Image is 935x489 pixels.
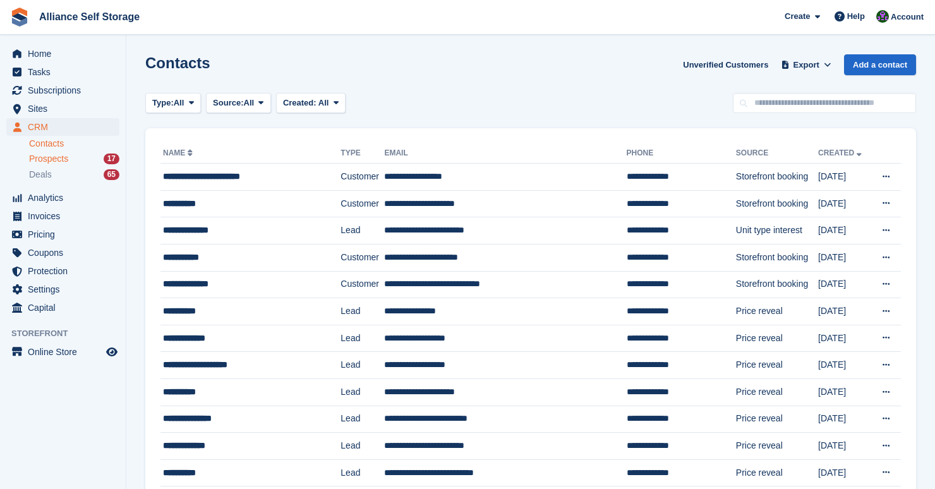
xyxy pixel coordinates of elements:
td: Price reveal [736,459,818,486]
td: Storefront booking [736,244,818,271]
a: Add a contact [844,54,916,75]
td: Price reveal [736,298,818,325]
a: menu [6,118,119,136]
td: [DATE] [818,352,871,379]
td: [DATE] [818,164,871,191]
a: Unverified Customers [678,54,773,75]
td: [DATE] [818,433,871,460]
td: Lead [341,459,384,486]
span: Online Store [28,343,104,361]
a: Deals 65 [29,168,119,181]
td: [DATE] [818,190,871,217]
td: Lead [341,378,384,406]
span: Sites [28,100,104,118]
span: All [318,98,329,107]
td: Customer [341,244,384,271]
span: Prospects [29,153,68,165]
a: menu [6,281,119,298]
a: Alliance Self Storage [34,6,145,27]
a: menu [6,207,119,225]
td: [DATE] [818,325,871,352]
span: Help [847,10,865,23]
td: Customer [341,164,384,191]
a: Contacts [29,138,119,150]
td: Lead [341,325,384,352]
th: Source [736,143,818,164]
a: Created [818,148,864,157]
span: CRM [28,118,104,136]
span: Source: [213,97,243,109]
a: menu [6,244,119,262]
span: Capital [28,299,104,317]
td: Lead [341,406,384,433]
span: Deals [29,169,52,181]
td: [DATE] [818,378,871,406]
td: [DATE] [818,271,871,298]
td: Lead [341,298,384,325]
a: menu [6,63,119,81]
h1: Contacts [145,54,210,71]
span: All [174,97,184,109]
span: Settings [28,281,104,298]
span: Home [28,45,104,63]
td: Lead [341,433,384,460]
span: All [244,97,255,109]
a: menu [6,81,119,99]
a: menu [6,299,119,317]
img: Romilly Norton [876,10,889,23]
button: Created: All [276,93,346,114]
div: 65 [104,169,119,180]
span: Storefront [11,327,126,340]
span: Protection [28,262,104,280]
td: Storefront booking [736,164,818,191]
span: Create [785,10,810,23]
button: Export [778,54,834,75]
td: Storefront booking [736,271,818,298]
span: Coupons [28,244,104,262]
td: Price reveal [736,352,818,379]
td: Price reveal [736,433,818,460]
img: stora-icon-8386f47178a22dfd0bd8f6a31ec36ba5ce8667c1dd55bd0f319d3a0aa187defe.svg [10,8,29,27]
td: Customer [341,190,384,217]
td: [DATE] [818,217,871,244]
th: Email [384,143,626,164]
span: Subscriptions [28,81,104,99]
th: Phone [627,143,736,164]
a: menu [6,100,119,118]
span: Export [793,59,819,71]
td: [DATE] [818,298,871,325]
td: Price reveal [736,325,818,352]
td: Unit type interest [736,217,818,244]
a: Preview store [104,344,119,359]
span: Tasks [28,63,104,81]
span: Created: [283,98,317,107]
span: Account [891,11,924,23]
a: menu [6,262,119,280]
td: Price reveal [736,406,818,433]
a: menu [6,189,119,207]
a: menu [6,45,119,63]
td: Lead [341,217,384,244]
button: Source: All [206,93,271,114]
div: 17 [104,154,119,164]
td: [DATE] [818,244,871,271]
span: Analytics [28,189,104,207]
span: Type: [152,97,174,109]
td: [DATE] [818,406,871,433]
a: Prospects 17 [29,152,119,166]
span: Pricing [28,226,104,243]
td: Lead [341,352,384,379]
span: Invoices [28,207,104,225]
a: Name [163,148,195,157]
button: Type: All [145,93,201,114]
td: Storefront booking [736,190,818,217]
td: [DATE] [818,459,871,486]
td: Customer [341,271,384,298]
td: Price reveal [736,378,818,406]
th: Type [341,143,384,164]
a: menu [6,343,119,361]
a: menu [6,226,119,243]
